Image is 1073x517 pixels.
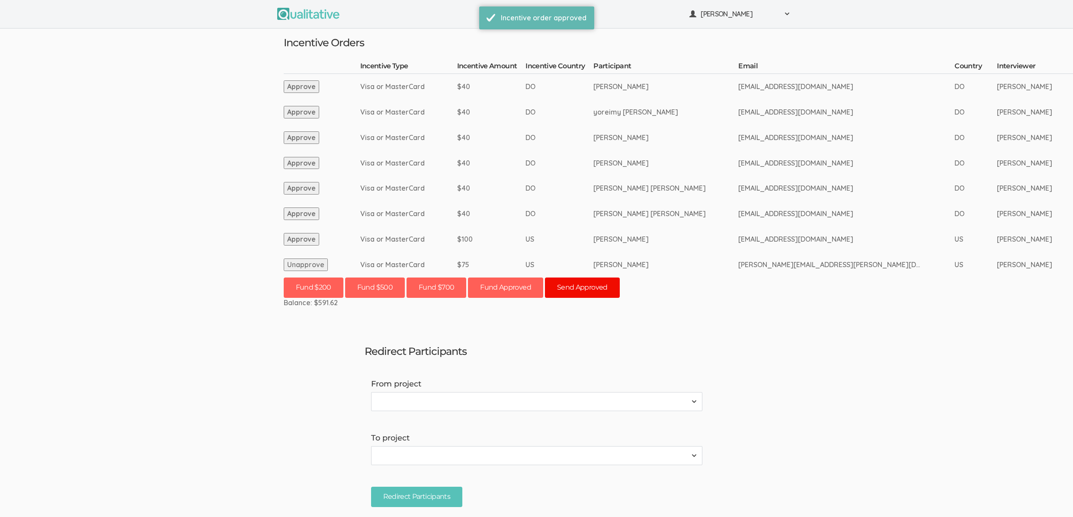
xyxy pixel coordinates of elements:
label: To project [371,433,702,444]
h3: Redirect Participants [365,346,709,357]
td: [PERSON_NAME][EMAIL_ADDRESS][PERSON_NAME][DOMAIN_NAME] [738,252,954,278]
td: $40 [457,201,526,227]
td: DO [525,99,593,125]
td: DO [954,74,997,99]
td: DO [525,176,593,201]
td: [PERSON_NAME] [593,74,738,99]
td: yoreimy [PERSON_NAME] [593,99,738,125]
button: Unapprove [284,258,328,271]
button: Approve [284,182,319,195]
td: [PERSON_NAME] [PERSON_NAME] [593,201,738,227]
td: DO [525,201,593,227]
td: DO [525,125,593,150]
span: [PERSON_NAME] [701,9,778,19]
button: Approve [284,233,319,246]
div: Incentive order approved [501,13,586,23]
td: DO [525,150,593,176]
button: Approve [284,106,319,118]
button: Send Approved [545,278,620,298]
td: [EMAIL_ADDRESS][DOMAIN_NAME] [738,227,954,252]
td: Visa or MasterCard [360,201,457,227]
td: US [954,252,997,278]
td: DO [954,176,997,201]
td: [PERSON_NAME] [PERSON_NAME] [593,176,738,201]
button: Fund $200 [284,278,343,298]
td: Visa or MasterCard [360,74,457,99]
td: DO [954,99,997,125]
label: From project [371,379,702,390]
td: [PERSON_NAME] [593,252,738,278]
td: US [954,227,997,252]
td: DO [525,74,593,99]
td: US [525,227,593,252]
td: Visa or MasterCard [360,227,457,252]
button: Approve [284,207,319,220]
td: [PERSON_NAME] [593,227,738,252]
iframe: Chat Widget [1030,476,1073,517]
td: Visa or MasterCard [360,252,457,278]
td: Visa or MasterCard [360,99,457,125]
td: Visa or MasterCard [360,176,457,201]
td: [PERSON_NAME] [593,150,738,176]
th: Participant [593,61,738,73]
button: Approve [284,157,319,169]
button: Fund $500 [345,278,405,298]
td: $40 [457,74,526,99]
td: DO [954,125,997,150]
th: Incentive Type [360,61,457,73]
h3: Incentive Orders [284,37,790,48]
td: $75 [457,252,526,278]
td: [EMAIL_ADDRESS][DOMAIN_NAME] [738,201,954,227]
td: [EMAIL_ADDRESS][DOMAIN_NAME] [738,125,954,150]
td: $40 [457,125,526,150]
td: [EMAIL_ADDRESS][DOMAIN_NAME] [738,99,954,125]
td: [EMAIL_ADDRESS][DOMAIN_NAME] [738,176,954,201]
div: Balance: $591.62 [284,298,790,308]
img: Qualitative [277,8,340,20]
td: Visa or MasterCard [360,150,457,176]
td: [EMAIL_ADDRESS][DOMAIN_NAME] [738,150,954,176]
th: Incentive Amount [457,61,526,73]
th: Email [738,61,954,73]
input: Redirect Participants [371,487,463,507]
td: US [525,252,593,278]
td: Visa or MasterCard [360,125,457,150]
td: [PERSON_NAME] [593,125,738,150]
button: Fund $700 [407,278,466,298]
td: DO [954,201,997,227]
button: Fund Approved [468,278,543,298]
button: [PERSON_NAME] [684,4,796,24]
td: DO [954,150,997,176]
th: Country [954,61,997,73]
td: $40 [457,99,526,125]
button: Approve [284,131,319,144]
td: $40 [457,176,526,201]
th: Incentive Country [525,61,593,73]
td: $100 [457,227,526,252]
td: [EMAIL_ADDRESS][DOMAIN_NAME] [738,74,954,99]
td: $40 [457,150,526,176]
button: Approve [284,80,319,93]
